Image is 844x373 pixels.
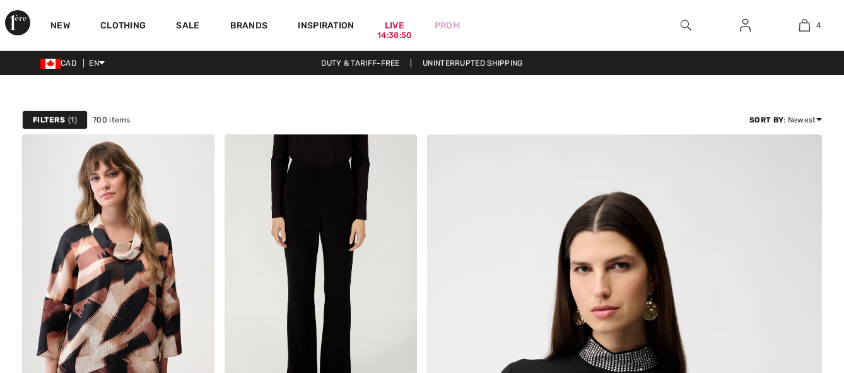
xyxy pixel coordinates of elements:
a: Live14:38:50 [385,19,404,32]
a: New [50,20,70,33]
a: Prom [435,19,460,32]
img: search the website [681,18,691,33]
strong: Filters [33,114,65,126]
img: My Bag [799,18,810,33]
span: Inspiration [298,20,354,33]
a: Clothing [100,20,146,33]
img: 1ère Avenue [5,10,30,35]
span: 1 [68,114,77,126]
div: 14:38:50 [377,30,411,42]
span: EN [89,59,105,68]
a: Sign In [730,18,761,33]
span: 700 items [93,114,131,126]
strong: Sort By [749,115,783,124]
img: Canadian Dollar [40,59,61,69]
a: 4 [775,18,833,33]
span: 4 [816,20,821,31]
a: Sale [176,20,199,33]
div: : Newest [749,114,822,126]
span: CAD [40,59,81,68]
img: My Info [740,18,751,33]
a: Brands [230,20,268,33]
